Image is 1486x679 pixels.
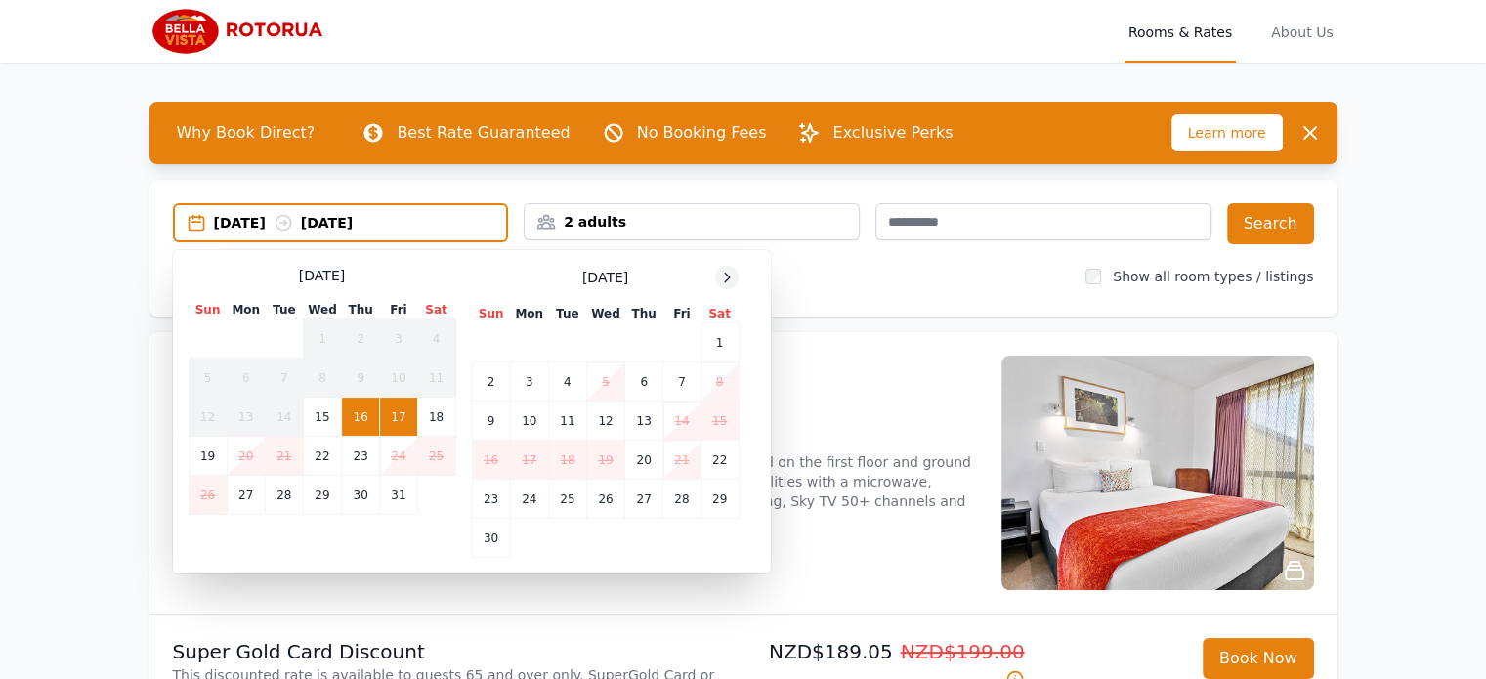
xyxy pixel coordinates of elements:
[586,441,624,480] td: 19
[214,213,507,233] div: [DATE] [DATE]
[303,319,341,359] td: 1
[342,398,380,437] td: 16
[227,359,265,398] td: 6
[417,437,455,476] td: 25
[625,305,663,323] th: Thu
[173,638,736,665] p: Super Gold Card Discount
[1171,114,1283,151] span: Learn more
[701,480,739,519] td: 29
[380,476,417,515] td: 31
[472,519,510,558] td: 30
[189,476,227,515] td: 26
[227,437,265,476] td: 20
[189,398,227,437] td: 12
[472,402,510,441] td: 9
[510,305,548,323] th: Mon
[701,362,739,402] td: 8
[625,441,663,480] td: 20
[303,301,341,319] th: Wed
[417,398,455,437] td: 18
[548,362,586,402] td: 4
[265,359,303,398] td: 7
[1203,638,1314,679] button: Book Now
[548,441,586,480] td: 18
[525,212,859,232] div: 2 adults
[342,301,380,319] th: Thu
[299,266,345,285] span: [DATE]
[397,121,570,145] p: Best Rate Guaranteed
[586,480,624,519] td: 26
[472,305,510,323] th: Sun
[625,362,663,402] td: 6
[548,480,586,519] td: 25
[417,301,455,319] th: Sat
[663,362,701,402] td: 7
[1113,269,1313,284] label: Show all room types / listings
[510,441,548,480] td: 17
[901,640,1025,663] span: NZD$199.00
[548,305,586,323] th: Tue
[586,305,624,323] th: Wed
[417,319,455,359] td: 4
[342,437,380,476] td: 23
[637,121,767,145] p: No Booking Fees
[342,476,380,515] td: 30
[149,8,338,55] img: Bella Vista Rotorua
[189,359,227,398] td: 5
[510,480,548,519] td: 24
[1227,203,1314,244] button: Search
[582,268,628,287] span: [DATE]
[227,301,265,319] th: Mon
[161,113,331,152] span: Why Book Direct?
[663,480,701,519] td: 28
[510,402,548,441] td: 10
[342,319,380,359] td: 2
[663,402,701,441] td: 14
[701,323,739,362] td: 1
[832,121,953,145] p: Exclusive Perks
[380,398,417,437] td: 17
[227,476,265,515] td: 27
[380,301,417,319] th: Fri
[227,398,265,437] td: 13
[417,359,455,398] td: 11
[380,359,417,398] td: 10
[265,398,303,437] td: 14
[189,437,227,476] td: 19
[701,402,739,441] td: 15
[625,480,663,519] td: 27
[663,305,701,323] th: Fri
[189,301,227,319] th: Sun
[303,398,341,437] td: 15
[472,362,510,402] td: 2
[510,362,548,402] td: 3
[586,362,624,402] td: 5
[586,402,624,441] td: 12
[265,476,303,515] td: 28
[548,402,586,441] td: 11
[701,441,739,480] td: 22
[303,437,341,476] td: 22
[663,441,701,480] td: 21
[625,402,663,441] td: 13
[303,476,341,515] td: 29
[380,437,417,476] td: 24
[380,319,417,359] td: 3
[303,359,341,398] td: 8
[472,480,510,519] td: 23
[472,441,510,480] td: 16
[265,437,303,476] td: 21
[342,359,380,398] td: 9
[265,301,303,319] th: Tue
[701,305,739,323] th: Sat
